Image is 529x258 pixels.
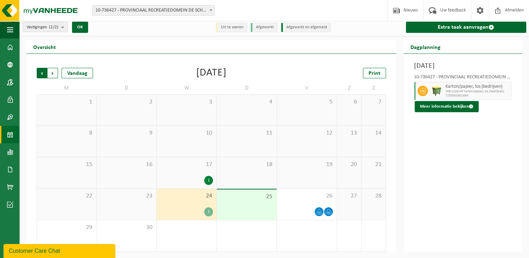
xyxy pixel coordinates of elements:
[415,101,479,112] button: Meer informatie bekijken
[280,129,333,137] span: 12
[341,161,358,169] span: 20
[403,40,448,53] h2: Dagplanning
[216,23,247,32] li: Uit te voeren
[100,161,153,169] span: 16
[369,71,380,76] span: Print
[363,68,386,78] a: Print
[280,161,333,169] span: 19
[37,82,97,94] td: M
[251,23,278,32] li: Afgewerkt
[196,68,227,78] div: [DATE]
[341,98,358,106] span: 6
[280,192,333,200] span: 26
[100,192,153,200] span: 23
[431,86,442,96] img: WB-1100-HPE-GN-50
[41,192,93,200] span: 22
[445,89,510,94] span: WB-1100-HP karton/papier, los (bedrijven)
[220,129,273,137] span: 11
[160,192,213,200] span: 24
[92,5,215,16] span: 10-736427 - PROVINCIAAL RECREATIEDOMEIN DE SCHORRE - BOOM
[277,82,337,94] td: V
[49,25,58,29] count: (2/2)
[26,40,63,53] h2: Overzicht
[362,82,386,94] td: Z
[341,129,358,137] span: 13
[204,207,213,216] div: 1
[220,98,273,106] span: 4
[3,243,117,258] iframe: chat widget
[204,176,213,185] div: 1
[365,98,382,106] span: 7
[337,82,362,94] td: Z
[445,94,510,98] span: T250002602496
[341,192,358,200] span: 27
[100,224,153,231] span: 30
[27,22,58,33] span: Vestigingen
[23,22,68,32] button: Vestigingen(2/2)
[37,68,47,78] span: Vorige
[281,23,331,32] li: Afgewerkt en afgemeld
[414,75,512,82] div: 10-736427 - PROVINCIAAL RECREATIEDOMEIN DE SCHORRE - BOOM
[406,22,527,33] a: Extra taak aanvragen
[100,129,153,137] span: 9
[100,98,153,106] span: 2
[217,82,277,94] td: D
[160,161,213,169] span: 17
[41,98,93,106] span: 1
[48,68,58,78] span: Volgende
[414,61,512,71] h3: [DATE]
[62,68,93,78] div: Vandaag
[93,6,214,15] span: 10-736427 - PROVINCIAAL RECREATIEDOMEIN DE SCHORRE - BOOM
[160,98,213,106] span: 3
[365,192,382,200] span: 28
[445,84,510,89] span: Karton/papier, los (bedrijven)
[280,98,333,106] span: 5
[160,129,213,137] span: 10
[97,82,157,94] td: D
[157,82,217,94] td: W
[365,129,382,137] span: 14
[220,161,273,169] span: 18
[41,129,93,137] span: 8
[41,224,93,231] span: 29
[41,161,93,169] span: 15
[365,161,382,169] span: 21
[72,22,88,33] button: OK
[220,193,273,201] span: 25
